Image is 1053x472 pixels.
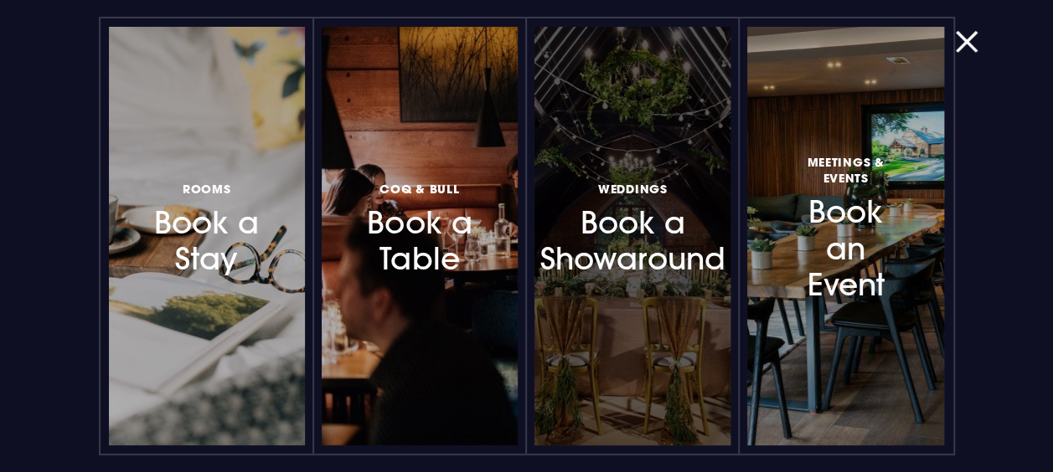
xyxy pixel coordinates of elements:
[534,27,730,445] a: WeddingsBook a Showaround
[785,151,906,303] h3: Book an Event
[322,27,518,445] a: Coq & BullBook a Table
[785,154,906,186] span: Meetings & Events
[747,27,943,445] a: Meetings & EventsBook an Event
[572,177,694,277] h3: Book a Showaround
[359,177,480,277] h3: Book a Table
[598,181,668,197] span: Weddings
[146,177,267,277] h3: Book a Stay
[379,181,459,197] span: Coq & Bull
[109,27,305,445] a: RoomsBook a Stay
[183,181,231,197] span: Rooms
